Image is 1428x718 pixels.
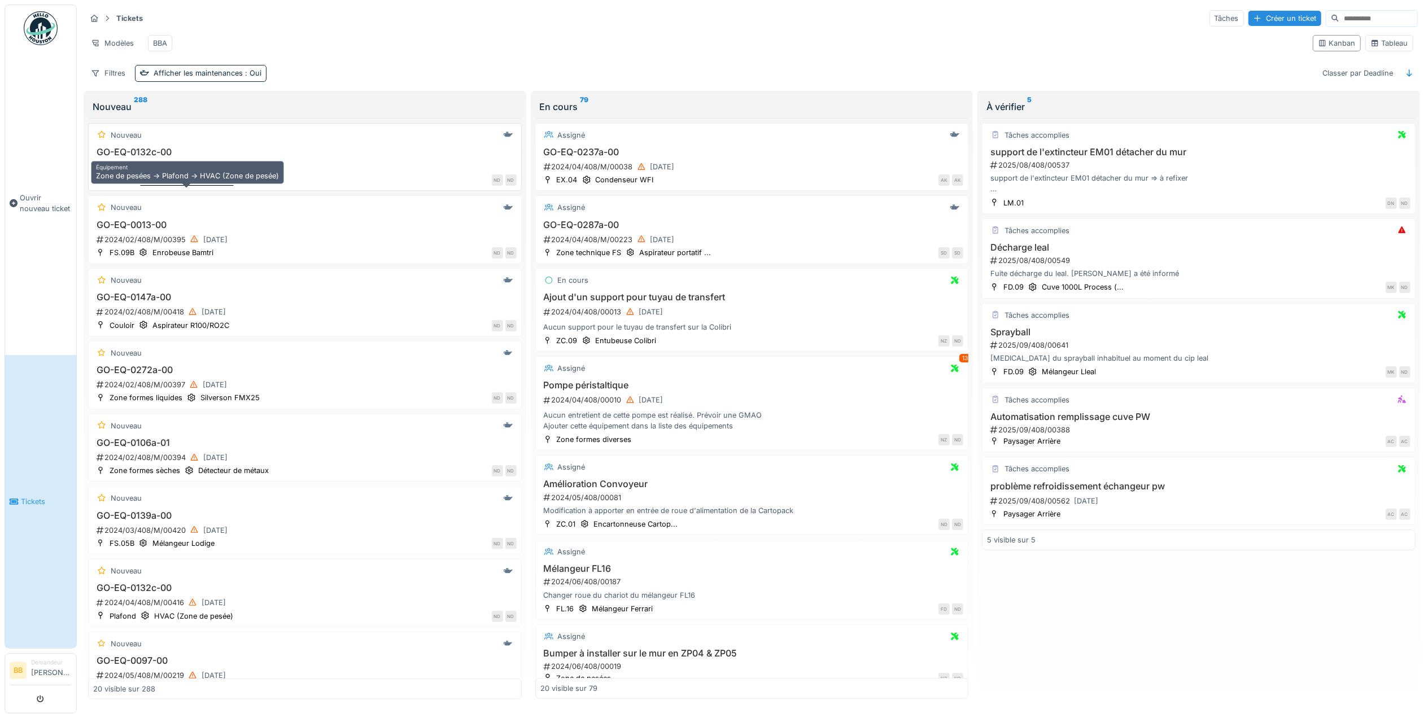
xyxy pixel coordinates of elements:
[952,174,963,186] div: AK
[1042,282,1124,292] div: Cuve 1000L Process (...
[203,234,228,245] div: [DATE]
[557,603,574,614] div: FL.16
[95,668,517,682] div: 2024/05/408/M/00219
[243,69,261,77] span: : Oui
[31,658,72,682] li: [PERSON_NAME]
[540,380,964,391] h3: Pompe péristaltique
[112,13,147,24] strong: Tickets
[1003,198,1024,208] div: LM.01
[1386,436,1397,447] div: AC
[154,68,261,78] div: Afficher les maintenances
[594,519,678,529] div: Encartonneuse Cartop...
[86,35,139,51] div: Modèles
[558,631,586,642] div: Assigné
[93,220,517,230] h3: GO-EQ-0013-00
[952,673,963,684] div: ND
[110,392,182,403] div: Zone formes liquides
[952,434,963,445] div: ND
[989,255,1410,266] div: 2025/08/408/00549
[540,292,964,303] h3: Ajout d'un support pour tuyau de transfert
[10,658,72,685] a: BB Demandeur[PERSON_NAME]
[1318,65,1399,81] div: Classer par Deadline
[1386,509,1397,520] div: AC
[21,496,72,507] span: Tickets
[203,525,228,536] div: [DATE]
[492,465,503,476] div: ND
[596,174,654,185] div: Condenseur WFI
[540,590,964,601] div: Changer roue du chariot du mélangeur FL16
[95,523,517,537] div: 2024/03/408/M/00420
[111,348,142,358] div: Nouveau
[95,378,517,392] div: 2024/02/408/M/00397
[152,320,229,331] div: Aspirateur R100/RO2C
[202,670,226,681] div: [DATE]
[543,661,964,672] div: 2024/06/408/00019
[110,247,134,258] div: FS.09B
[952,335,963,347] div: ND
[938,434,950,445] div: NZ
[1399,366,1410,378] div: ND
[1005,130,1069,141] div: Tâches accomplies
[1005,310,1069,321] div: Tâches accomplies
[1399,509,1410,520] div: AC
[93,683,155,694] div: 20 visible sur 288
[110,611,136,621] div: Plafond
[543,393,964,407] div: 2024/04/408/00010
[110,538,134,549] div: FS.05B
[1042,366,1096,377] div: Mélangeur Lleal
[1005,463,1069,474] div: Tâches accomplies
[558,130,586,141] div: Assigné
[540,683,597,694] div: 20 visible sur 79
[987,353,1410,364] div: [MEDICAL_DATA] du sprayball inhabituel au moment du cip leal
[1399,282,1410,293] div: ND
[1370,38,1408,49] div: Tableau
[202,307,226,317] div: [DATE]
[540,322,964,332] div: Aucun support pour le tuyau de transfert sur la Colibri
[987,535,1036,545] div: 5 visible sur 5
[505,392,517,404] div: ND
[492,174,503,186] div: ND
[1003,509,1060,519] div: Paysager Arrière
[558,546,586,557] div: Assigné
[1399,198,1410,209] div: ND
[540,563,964,574] h3: Mélangeur FL16
[95,233,517,247] div: 2024/02/408/M/00395
[540,648,964,659] h3: Bumper à installer sur le mur en ZP04 & ZP05
[492,611,503,622] div: ND
[96,164,279,170] h6: Équipement
[938,603,950,615] div: FD
[543,576,964,587] div: 2024/06/408/00187
[202,597,226,608] div: [DATE]
[558,275,589,286] div: En cours
[543,160,964,174] div: 2024/04/408/M/00038
[1399,436,1410,447] div: AC
[543,492,964,503] div: 2024/05/408/00081
[540,410,964,431] div: Aucun entretient de cette pompe est réalisé. Prévoir une GMAO Ajouter cette équipement dans la li...
[938,673,950,684] div: NZ
[20,192,72,214] span: Ouvrir nouveau ticket
[543,305,964,319] div: 2024/04/408/00013
[592,603,653,614] div: Mélangeur Ferrari
[505,247,517,259] div: ND
[543,233,964,247] div: 2024/04/408/M/00223
[938,519,950,530] div: ND
[111,130,142,141] div: Nouveau
[505,538,517,549] div: ND
[93,655,517,666] h3: GO-EQ-0097-00
[557,519,576,529] div: ZC.01
[650,161,675,172] div: [DATE]
[938,247,950,259] div: SD
[639,395,663,405] div: [DATE]
[558,202,586,213] div: Assigné
[938,335,950,347] div: NZ
[1074,496,1098,506] div: [DATE]
[558,462,586,472] div: Assigné
[95,596,517,610] div: 2024/04/408/M/00416
[640,247,711,258] div: Aspirateur portatif ...
[989,494,1410,508] div: 2025/09/408/00562
[93,437,517,448] h3: GO-EQ-0106a-01
[111,275,142,286] div: Nouveau
[111,493,142,504] div: Nouveau
[1386,366,1397,378] div: MK
[154,611,233,621] div: HVAC (Zone de pesée)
